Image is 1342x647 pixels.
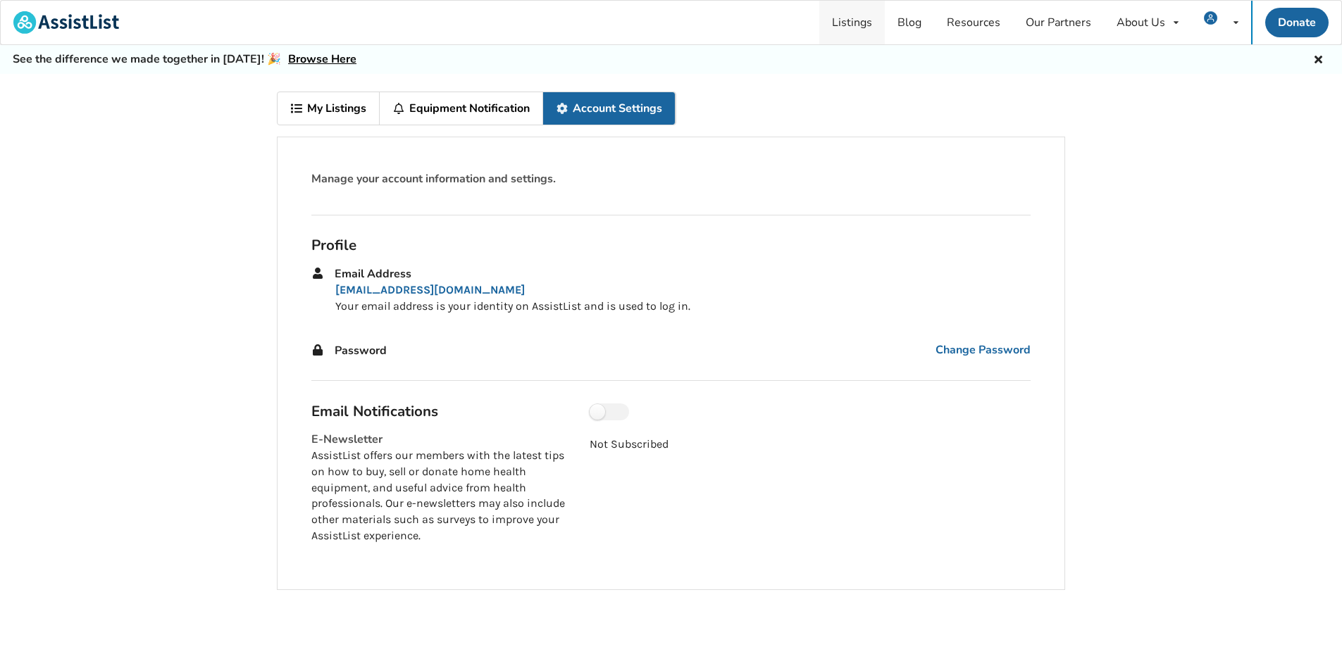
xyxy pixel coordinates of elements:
[380,92,543,125] a: Equipment Notification
[13,52,356,67] h5: See the difference we made together in [DATE]! 🎉
[1265,8,1329,37] a: Donate
[335,266,411,282] span: Email Address
[590,436,1031,453] p: Not Subscribed
[1117,17,1165,28] div: About Us
[885,1,934,44] a: Blog
[311,402,567,420] div: Email Notifications
[335,343,387,358] span: Password
[311,236,1031,254] div: Profile
[335,282,1031,299] p: [EMAIL_ADDRESS][DOMAIN_NAME]
[13,11,119,34] img: assistlist-logo
[278,92,380,125] a: My Listings
[335,299,1031,315] p: Your email address is your identity on AssistList and is used to log in.
[1204,11,1217,25] img: user icon
[819,1,885,44] a: Listings
[311,448,567,544] p: AssistList offers our members with the latest tips on how to buy, sell or donate home health equi...
[311,171,1031,187] div: Manage your account information and settings.
[1013,1,1104,44] a: Our Partners
[311,432,383,447] span: E-Newsletter
[936,342,1031,358] span: Change Password
[543,92,676,125] a: Account Settings
[934,1,1013,44] a: Resources
[288,51,356,67] a: Browse Here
